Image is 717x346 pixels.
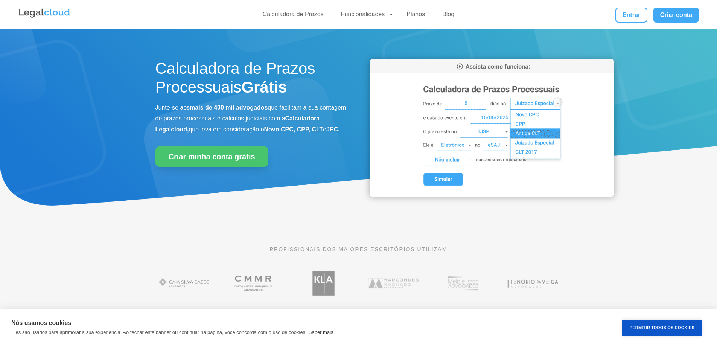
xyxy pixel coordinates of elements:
[653,8,699,23] a: Criar conta
[365,267,422,299] img: Marcondes Machado Advogados utilizam a Legalcloud
[402,11,429,21] a: Planos
[155,115,320,133] b: Calculadora Legalcloud,
[241,78,287,96] strong: Grátis
[615,8,647,23] a: Entrar
[309,329,333,335] a: Saber mais
[155,59,347,101] h1: Calculadora de Prazos Processuais
[11,329,307,335] p: Eles são usados para aprimorar a sua experiência. Ao fechar este banner ou continuar na página, v...
[18,14,71,20] a: Logo da Legalcloud
[155,102,347,135] p: Junte-se aos que facilitam a sua contagem de prazos processuais e cálculos judiciais com a que le...
[504,267,562,299] img: Tenório da Veiga Advogados
[155,267,213,299] img: Gaia Silva Gaede Advogados Associados
[225,267,283,299] img: Costa Martins Meira Rinaldi Advogados
[622,320,702,336] button: Permitir Todos os Cookies
[434,267,492,299] img: Profissionais do escritório Melo e Isaac Advogados utilizam a Legalcloud
[438,11,459,21] a: Blog
[155,245,562,253] p: PROFISSIONAIS DOS MAIORES ESCRITÓRIOS UTILIZAM
[190,104,268,111] b: mais de 400 mil advogados
[258,11,328,21] a: Calculadora de Prazos
[295,267,352,299] img: Koury Lopes Advogados
[326,126,340,133] b: JEC.
[18,8,71,19] img: Legalcloud Logo
[155,146,268,167] a: Criar minha conta grátis
[336,11,394,21] a: Funcionalidades
[264,126,323,133] b: Novo CPC, CPP, CLT
[370,59,614,197] img: Calculadora de Prazos Processuais da Legalcloud
[11,320,71,326] strong: Nós usamos cookies
[370,191,614,198] a: Calculadora de Prazos Processuais da Legalcloud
